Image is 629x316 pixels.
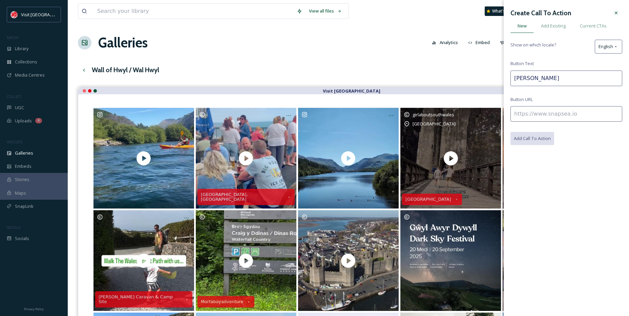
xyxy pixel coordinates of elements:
[485,6,519,16] a: What's New
[21,11,74,18] span: Visit [GEOGRAPHIC_DATA]
[195,210,297,311] a: MorfabayadventureADVENTURE DAYS Combine Rock Climbing/Abseiling with Gorge Walking for a full day...
[15,104,24,111] span: UGC
[428,36,465,49] a: Analytics
[400,210,502,311] a: Saturday 20th September 2025 at Bannau Brycheiniog National Park Visitor Centre Join us for our a...
[413,121,456,127] span: [GEOGRAPHIC_DATA]
[35,118,42,123] div: 4
[15,190,26,196] span: Maps
[510,71,622,86] input: Click here
[201,299,244,304] div: Morfabayadventure
[405,197,451,202] div: [GEOGRAPHIC_DATA]
[297,210,399,311] a: Ein 'Dre / Our town - click here to book your stay: https://www.black-boy-inn.com/black-boy-inn/
[502,210,604,311] a: 🌅 When the sky does this… Mornings at Talog feel like a fresh start. Peace, light, birdsong and c...
[94,4,293,19] input: Search your library
[195,108,297,209] a: [GEOGRAPHIC_DATA], [GEOGRAPHIC_DATA]Sunny Saturday can only mean one thing... Another DJ Day on t...
[15,150,33,156] span: Galleries
[510,8,571,18] h3: Create Call To Action
[7,225,20,230] span: SOCIALS
[92,65,159,75] h3: Wall of Hwyl / Wal Hwyl
[497,36,541,49] button: Customise
[510,132,554,145] button: Add Call To Action
[502,108,604,209] a: RarebitscollectionWales, where every view is a masterpiece. From golden coastlines and rolling gr...
[15,163,32,170] span: Embeds
[15,203,34,210] span: SnapLink
[98,33,148,53] a: Galleries
[306,4,345,18] a: View all files
[580,23,607,29] span: Current CTAs
[323,88,380,94] strong: Visit [GEOGRAPHIC_DATA]
[465,36,494,49] button: Embed
[541,23,566,29] span: Add Existing
[92,210,195,311] a: [PERSON_NAME] Caravan & Camp SiteGetting the young ones around the @walescoastpath 4km circular w...
[15,72,45,78] span: Media Centres
[518,23,527,29] span: New
[15,235,29,242] span: Socials
[428,36,461,49] button: Analytics
[201,192,284,202] div: [GEOGRAPHIC_DATA], [GEOGRAPHIC_DATA]
[510,60,534,67] span: Button Text
[15,176,29,183] span: Stories
[24,304,44,313] a: Privacy Policy
[400,108,502,209] a: girlaboutsouthwales[GEOGRAPHIC_DATA][GEOGRAPHIC_DATA]🎨#AD|@cadwcymruwales has commissioned artist...
[510,106,622,122] input: https://www.snapsea.io
[15,118,32,124] span: Uploads
[24,307,44,311] span: Privacy Policy
[11,11,18,18] img: Visit_Wales_logo.svg.png
[510,42,556,48] span: Show on which locale?
[15,59,37,65] span: Collections
[7,94,21,99] span: COLLECT
[7,35,19,40] span: MEDIA
[7,139,22,144] span: WIDGETS
[413,112,454,118] span: girlaboutsouthwales
[15,45,28,52] span: Library
[510,96,533,103] span: Button URL
[599,43,613,50] span: English
[99,295,181,304] div: [PERSON_NAME] Caravan & Camp Site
